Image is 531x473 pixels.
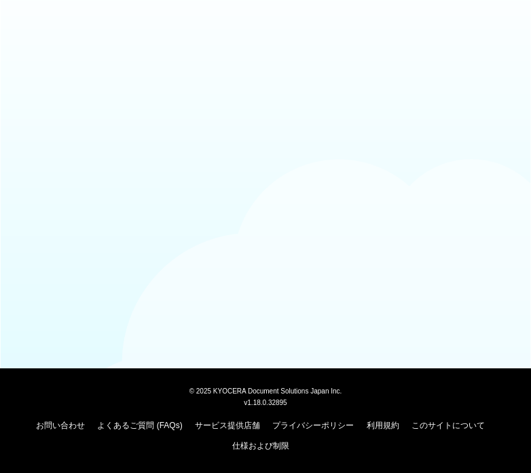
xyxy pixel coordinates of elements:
span: v1.18.0.32895 [244,398,287,406]
a: 仕様および制限 [232,441,289,451]
span: © 2025 KYOCERA Document Solutions Japan Inc. [189,386,342,395]
a: 利用規約 [367,421,399,430]
a: お問い合わせ [36,421,85,430]
a: サービス提供店舗 [195,421,260,430]
a: このサイトについて [411,421,485,430]
a: プライバシーポリシー [272,421,354,430]
a: よくあるご質問 (FAQs) [97,421,182,430]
